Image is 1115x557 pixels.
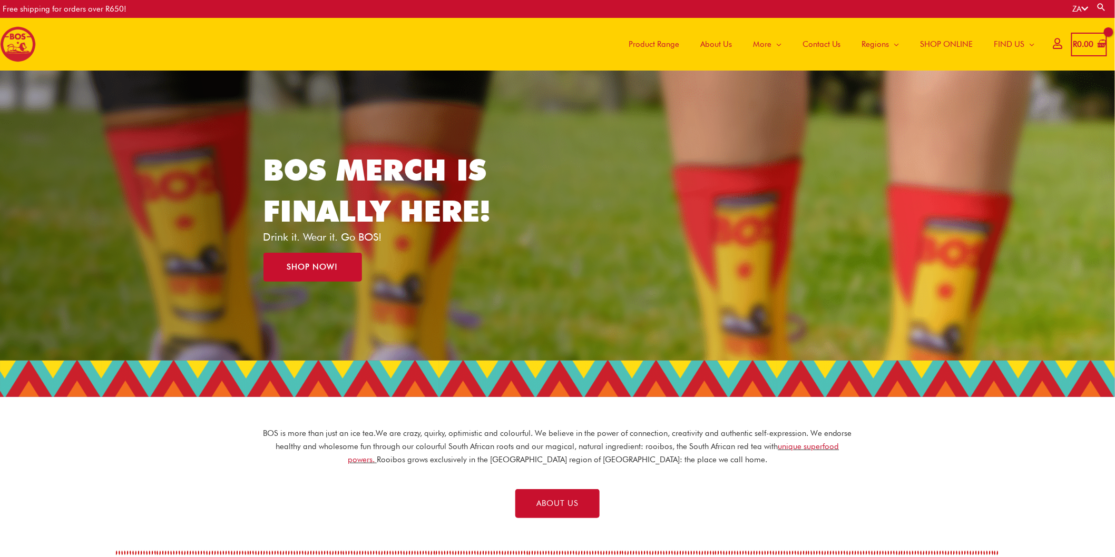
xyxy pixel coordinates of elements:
[1071,33,1107,56] a: View Shopping Cart, empty
[742,18,792,71] a: More
[348,442,839,464] a: unique superfood powers.
[263,253,362,282] a: SHOP NOW!
[852,18,910,71] a: Regions
[792,18,852,71] a: Contact Us
[862,28,889,60] span: Regions
[263,232,507,242] p: Drink it. Wear it. Go BOS!
[1073,4,1089,14] a: ZA
[1073,39,1094,49] bdi: 0.00
[263,152,491,228] a: BOS MERCH IS FINALLY HERE!
[690,18,742,71] a: About Us
[910,18,984,71] a: SHOP ONLINE
[1073,39,1078,49] span: R
[536,500,579,508] span: ABOUT US
[629,28,679,60] span: Product Range
[618,18,690,71] a: Product Range
[515,489,600,518] a: ABOUT US
[262,427,853,466] p: BOS is more than just an ice tea. We are crazy, quirky, optimistic and colourful. We believe in t...
[700,28,732,60] span: About Us
[287,263,338,271] span: SHOP NOW!
[610,18,1045,71] nav: Site Navigation
[753,28,771,60] span: More
[921,28,973,60] span: SHOP ONLINE
[994,28,1025,60] span: FIND US
[1097,2,1107,12] a: Search button
[803,28,841,60] span: Contact Us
